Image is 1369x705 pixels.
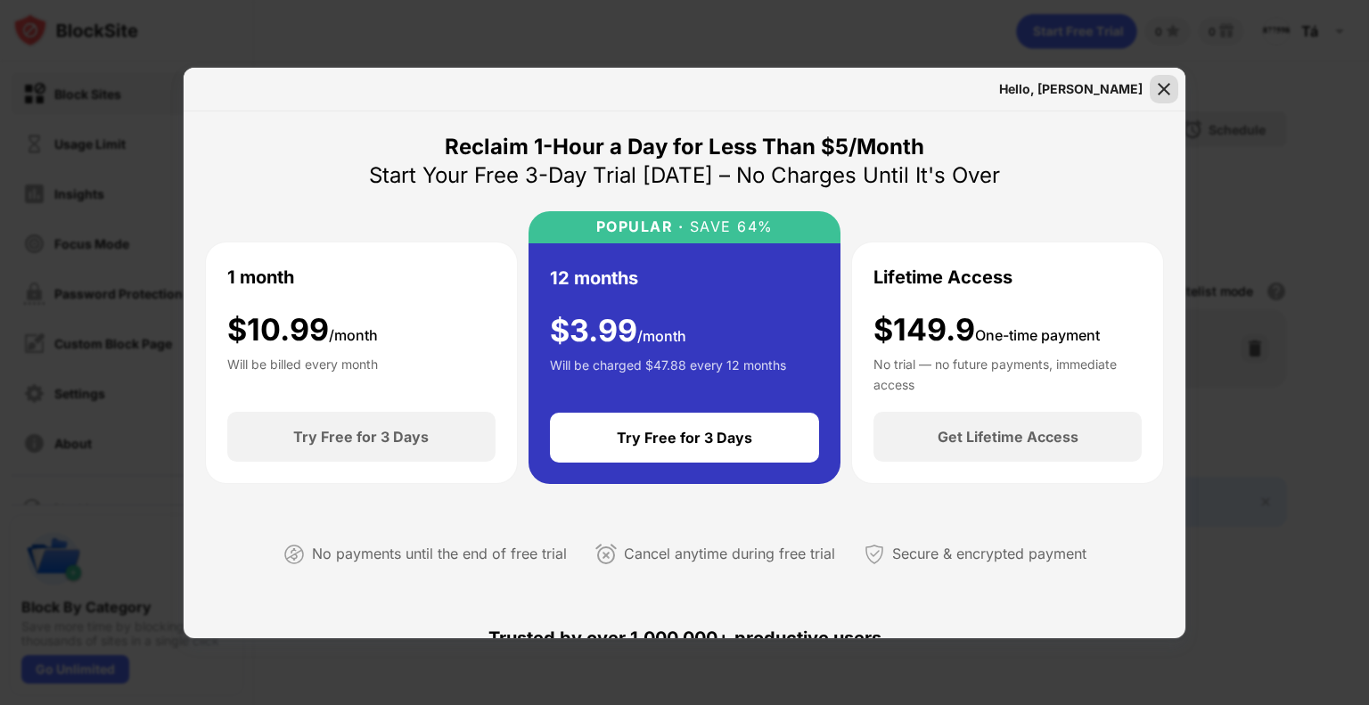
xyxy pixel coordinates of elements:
div: Lifetime Access [873,264,1012,291]
img: secured-payment [864,544,885,565]
span: One-time payment [975,326,1100,344]
div: Secure & encrypted payment [892,541,1086,567]
div: 12 months [550,265,638,291]
span: /month [329,326,378,344]
div: Get Lifetime Access [938,428,1078,446]
div: POPULAR · [596,218,684,235]
div: $ 3.99 [550,313,686,349]
img: not-paying [283,544,305,565]
div: $ 10.99 [227,312,378,348]
div: Trusted by over 1,000,000+ productive users [205,595,1164,681]
div: Will be billed every month [227,355,378,390]
div: Try Free for 3 Days [293,428,429,446]
div: Will be charged $47.88 every 12 months [550,356,786,391]
div: 1 month [227,264,294,291]
img: cancel-anytime [595,544,617,565]
div: SAVE 64% [684,218,774,235]
div: Start Your Free 3-Day Trial [DATE] – No Charges Until It's Over [369,161,1000,190]
div: Try Free for 3 Days [617,429,752,447]
div: No payments until the end of free trial [312,541,567,567]
div: Cancel anytime during free trial [624,541,835,567]
div: $149.9 [873,312,1100,348]
div: Reclaim 1-Hour a Day for Less Than $5/Month [445,133,924,161]
span: /month [637,327,686,345]
div: Hello, [PERSON_NAME] [999,82,1143,96]
div: No trial — no future payments, immediate access [873,355,1142,390]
